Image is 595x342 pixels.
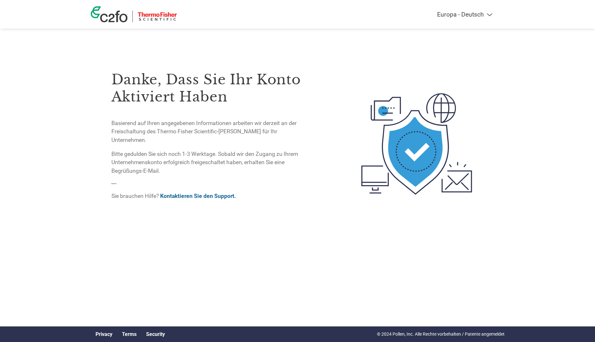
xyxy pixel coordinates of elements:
[111,192,313,200] p: Sie brauchen Hilfe?
[111,57,313,206] div: —
[96,331,112,337] a: Privacy
[91,6,128,22] img: c2fo logo
[122,331,137,337] a: Terms
[350,57,484,231] img: activated
[111,150,313,175] p: Bitte gedulden Sie sich noch 1-3 Werktage. Sobald wir den Zugang zu Ihrem Unternehmenskonto erfol...
[138,10,177,22] img: Thermo Fisher Scientific
[111,119,313,144] p: Basierend auf Ihren angegebenen Informationen arbeiten wir derzeit an der Freischaltung des Therm...
[160,193,236,199] a: Kontaktieren Sie den Support.
[377,331,505,338] p: © 2024 Pollen, Inc. Alle Rechte vorbehalten / Patente angemeldet
[146,331,165,337] a: Security
[111,71,313,105] h3: Danke, dass Sie Ihr Konto aktiviert haben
